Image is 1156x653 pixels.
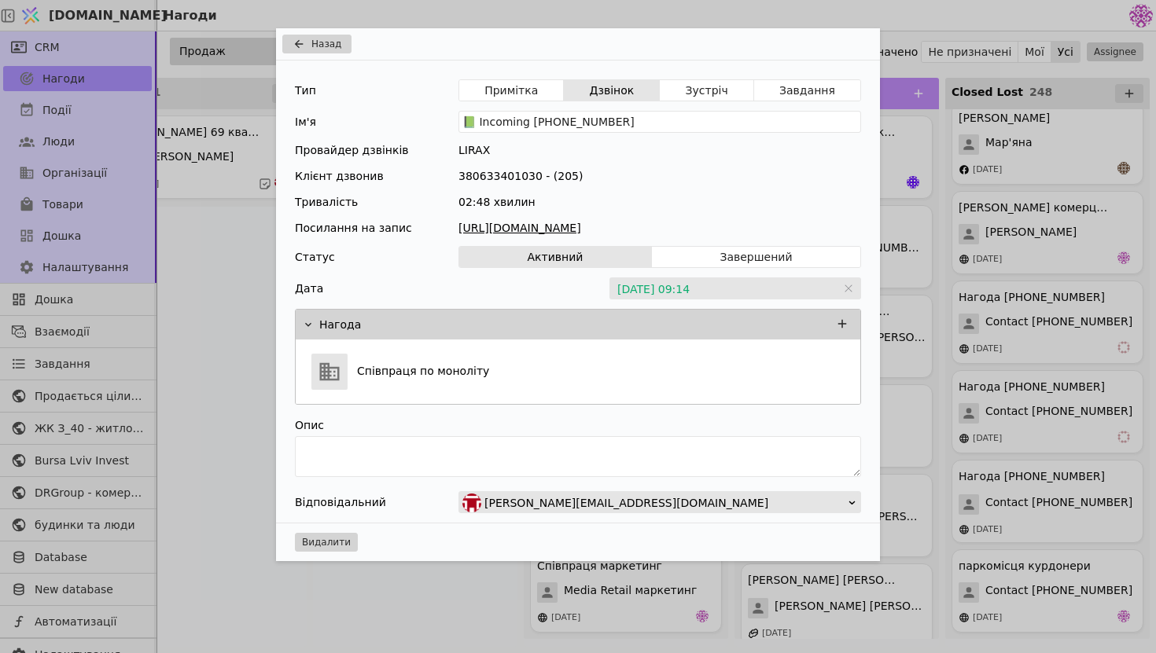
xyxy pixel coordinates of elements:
[459,79,564,101] button: Примітка
[295,414,861,436] div: Опис
[652,246,860,268] button: Завершений
[295,111,316,133] div: Ім'я
[459,246,652,268] button: Активний
[458,220,861,237] a: [URL][DOMAIN_NAME]
[295,142,409,159] div: Провайдер дзвінків
[295,79,316,101] div: Тип
[458,168,861,185] div: 380633401030 - (205)
[458,194,861,211] div: 02:48 хвилин
[295,281,323,297] label: Дата
[311,37,341,51] span: Назад
[295,168,384,185] div: Клієнт дзвонив
[484,492,768,514] span: [PERSON_NAME][EMAIL_ADDRESS][DOMAIN_NAME]
[357,363,489,380] p: Співпраця по моноліту
[295,194,358,211] div: Тривалість
[319,317,361,333] p: Нагода
[295,491,386,513] div: Відповідальний
[844,284,853,293] svg: close
[276,28,880,561] div: Add Opportunity
[564,79,660,101] button: Дзвінок
[295,246,335,268] div: Статус
[295,533,358,552] button: Видалити
[295,220,412,237] div: Посилання на запис
[660,79,753,101] button: Зустріч
[754,79,860,101] button: Завдання
[462,493,481,512] img: bo
[458,142,861,159] div: LIRAX
[844,281,853,296] span: Clear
